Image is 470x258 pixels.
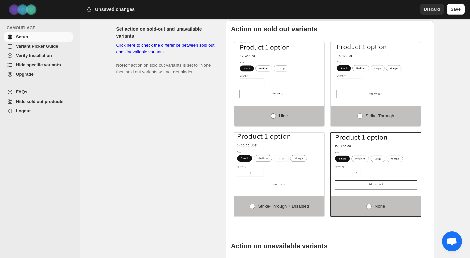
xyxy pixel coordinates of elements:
[16,72,34,77] span: Upgrade
[116,26,215,39] h2: Set action on sold-out and unavailable variants
[451,6,461,13] span: Save
[95,6,135,13] h2: Unsaved changes
[447,4,465,15] button: Save
[331,42,421,99] img: Strike-through
[4,32,73,42] a: Setup
[4,51,73,60] a: Verify Installation
[258,204,309,209] span: Strike-through + Disabled
[420,4,444,15] button: Discard
[4,106,73,116] a: Logout
[116,43,215,54] a: Click here to check the difference between sold out and Unavailable variants
[16,108,31,113] span: Logout
[234,42,324,99] img: Hide
[4,42,73,51] a: Variant Picker Guide
[231,242,328,250] b: Action on unavailable variants
[231,25,317,33] b: Action on sold out variants
[16,99,64,104] span: Hide sold out products
[4,97,73,106] a: Hide sold out products
[4,87,73,97] a: FAQs
[16,44,58,49] span: Variant Picker Guide
[16,62,61,67] span: Hide specific variants
[7,25,76,31] span: CAMOUFLAGE
[16,34,28,39] span: Setup
[366,113,394,118] span: Strike-through
[424,6,440,13] span: Discard
[16,53,52,58] span: Verify Installation
[331,133,421,190] img: None
[4,60,73,70] a: Hide specific variants
[4,70,73,79] a: Upgrade
[116,43,215,74] span: If action on sold out variants is set to "None", then sold out variants will not get hidden
[279,113,288,118] span: Hide
[234,133,324,190] img: Strike-through + Disabled
[442,231,462,251] div: Open chat
[16,89,27,94] span: FAQs
[116,63,127,68] b: Note:
[375,204,385,209] span: None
